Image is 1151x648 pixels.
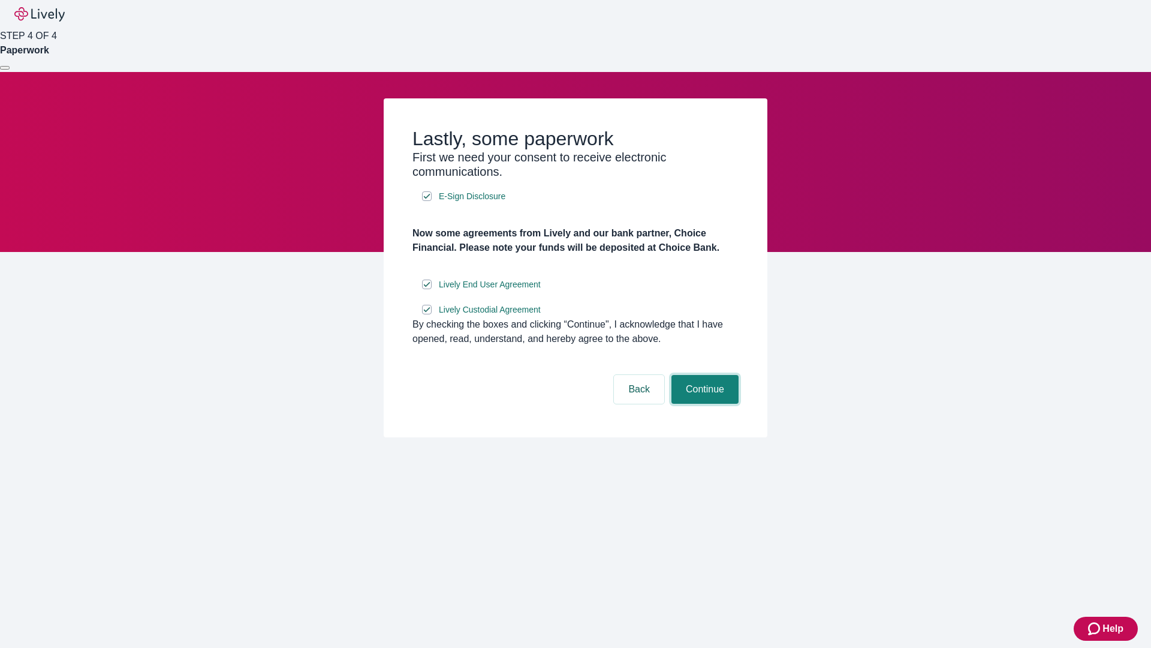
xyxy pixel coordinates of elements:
h2: Lastly, some paperwork [412,127,739,150]
div: By checking the boxes and clicking “Continue", I acknowledge that I have opened, read, understand... [412,317,739,346]
a: e-sign disclosure document [436,189,508,204]
span: Help [1102,622,1123,636]
span: E-Sign Disclosure [439,190,505,203]
span: Lively End User Agreement [439,278,541,291]
h3: First we need your consent to receive electronic communications. [412,150,739,179]
h4: Now some agreements from Lively and our bank partner, Choice Financial. Please note your funds wi... [412,226,739,255]
button: Zendesk support iconHelp [1074,617,1138,641]
span: Lively Custodial Agreement [439,304,541,316]
a: e-sign disclosure document [436,302,543,317]
a: e-sign disclosure document [436,277,543,292]
img: Lively [14,7,65,22]
svg: Zendesk support icon [1088,622,1102,636]
button: Back [614,375,664,404]
button: Continue [671,375,739,404]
